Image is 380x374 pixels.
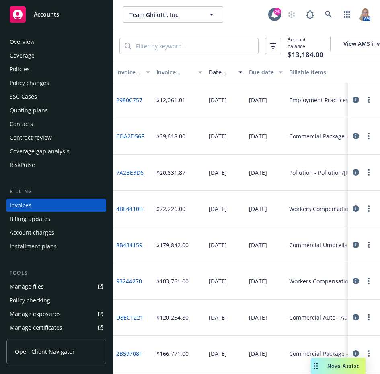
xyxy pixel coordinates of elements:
[6,199,106,212] a: Invoices
[249,132,267,141] div: [DATE]
[311,358,366,374] button: Nova Assist
[156,277,189,285] div: $103,761.00
[10,131,52,144] div: Contract review
[131,38,258,54] input: Filter by keyword...
[6,308,106,320] a: Manage exposures
[10,76,49,89] div: Policy changes
[15,347,75,356] span: Open Client Navigator
[10,145,70,158] div: Coverage gap analysis
[205,63,246,82] button: Date issued
[249,241,267,249] div: [DATE]
[116,68,141,76] div: Invoice ID
[246,63,286,82] button: Due date
[249,349,267,358] div: [DATE]
[249,277,267,285] div: [DATE]
[156,349,189,358] div: $166,771.00
[10,90,37,103] div: SSC Cases
[10,63,30,76] div: Policies
[6,321,106,334] a: Manage certificates
[10,213,50,225] div: Billing updates
[156,168,185,177] div: $20,631.87
[10,104,48,117] div: Quoting plans
[34,11,59,18] span: Accounts
[6,90,106,103] a: SSC Cases
[6,131,106,144] a: Contract review
[116,277,142,285] a: 93244270
[6,213,106,225] a: Billing updates
[288,36,324,56] span: Account balance
[274,8,281,15] div: 26
[249,313,267,322] div: [DATE]
[10,294,50,307] div: Policy checking
[327,362,359,369] span: Nova Assist
[302,6,318,23] a: Report a Bug
[156,205,185,213] div: $72,226.00
[209,205,227,213] div: [DATE]
[6,188,106,196] div: Billing
[209,96,227,104] div: [DATE]
[209,277,227,285] div: [DATE]
[10,118,33,130] div: Contacts
[6,240,106,253] a: Installment plans
[6,104,106,117] a: Quoting plans
[156,132,185,141] div: $39,618.00
[6,35,106,48] a: Overview
[288,50,324,60] span: $13,184.00
[209,313,227,322] div: [DATE]
[249,205,267,213] div: [DATE]
[10,35,35,48] div: Overview
[156,313,189,322] div: $120,254.80
[249,68,274,76] div: Due date
[6,145,106,158] a: Coverage gap analysis
[116,313,143,322] a: D8EC1221
[10,280,44,293] div: Manage files
[10,159,35,172] div: RiskPulse
[6,76,106,89] a: Policy changes
[156,241,189,249] div: $179,842.00
[116,205,143,213] a: 4BE4410B
[209,349,227,358] div: [DATE]
[249,168,267,177] div: [DATE]
[113,63,153,82] button: Invoice ID
[156,96,185,104] div: $12,061.01
[123,6,223,23] button: Team Ghilotti, Inc.
[116,132,144,141] a: CDA2D56F
[209,241,227,249] div: [DATE]
[129,10,199,19] span: Team Ghilotti, Inc.
[125,43,131,49] svg: Search
[10,199,31,212] div: Invoices
[6,280,106,293] a: Manage files
[283,6,300,23] a: Start snowing
[116,241,142,249] a: 8B434159
[6,3,106,26] a: Accounts
[320,6,337,23] a: Search
[311,358,321,374] div: Drag to move
[116,96,142,104] a: 2980C757
[6,294,106,307] a: Policy checking
[6,118,106,130] a: Contacts
[6,63,106,76] a: Policies
[6,269,106,277] div: Tools
[6,226,106,239] a: Account charges
[156,68,193,76] div: Invoice amount
[116,168,144,177] a: 7A2BE3D6
[339,6,355,23] a: Switch app
[116,349,142,358] a: 2B59708F
[209,168,227,177] div: [DATE]
[357,8,370,21] img: photo
[6,159,106,172] a: RiskPulse
[249,96,267,104] div: [DATE]
[10,240,57,253] div: Installment plans
[10,49,35,62] div: Coverage
[10,321,62,334] div: Manage certificates
[10,226,54,239] div: Account charges
[10,308,61,320] div: Manage exposures
[209,68,234,76] div: Date issued
[6,49,106,62] a: Coverage
[153,63,205,82] button: Invoice amount
[209,132,227,141] div: [DATE]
